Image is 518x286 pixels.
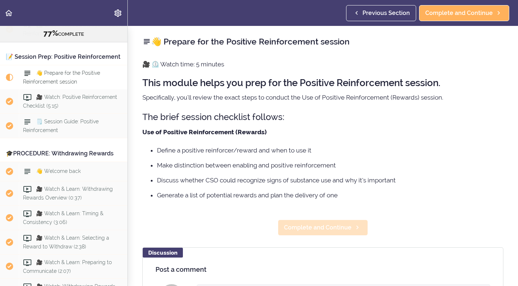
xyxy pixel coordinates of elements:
svg: Back to course curriculum [4,9,13,18]
li: Define a positive reinforcer/reward and when to use it [157,146,503,155]
h3: The brief session checklist follows: [142,111,503,123]
a: Complete and Continue [278,220,368,236]
li: Discuss whether CSO could recognize signs of substance use and why it’s important [157,175,503,185]
span: 👋 Welcome back [36,168,81,174]
span: 🎥 Watch & Learn: Withdrawing Rewards Overview (0:37) [23,186,113,200]
span: 🗒️ Session Guide: Positive Reinforcement [23,119,99,133]
span: 🎥 Watch: Positive Reinforcement Checklist (5:15) [23,94,117,108]
svg: Settings Menu [114,9,122,18]
span: Complete and Continue [425,9,493,18]
span: Complete and Continue [284,223,352,232]
h2: This module helps you prep for the Positive Reinforcement session. [142,78,503,88]
a: Previous Section [346,5,416,21]
div: Discussion [143,248,183,258]
li: Make distinction between enabling and positive reinforcement [157,161,503,170]
li: Generate a list of potential rewards and plan the delivery of one [157,190,503,200]
span: 🎥 Watch & Learn: Timing & Consistency (3:06) [23,210,103,225]
p: 🎥 ⏲️ Watch time: 5 minutes [142,59,503,70]
span: 👋 Prepare for the Positive Reinforcement session [23,70,100,84]
p: Specifically, you'll review the exact steps to conduct the Use of Positive Reinforcement (Rewards... [142,92,503,103]
strong: Use of Positive Reinforcement (Rewards) [142,128,267,136]
span: 🎥 Watch & Learn: Preparing to Communicate (2:07) [23,259,112,274]
a: Complete and Continue [419,5,509,21]
div: COMPLETE [9,29,118,38]
h2: 👋 Prepare for the Positive Reinforcement session [142,35,503,48]
h4: Post a comment [156,266,490,273]
span: 77% [43,29,58,38]
span: Previous Section [362,9,410,18]
span: 🎥 Watch & Learn: Selecting a Reward to Withdraw (2:38) [23,235,109,249]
